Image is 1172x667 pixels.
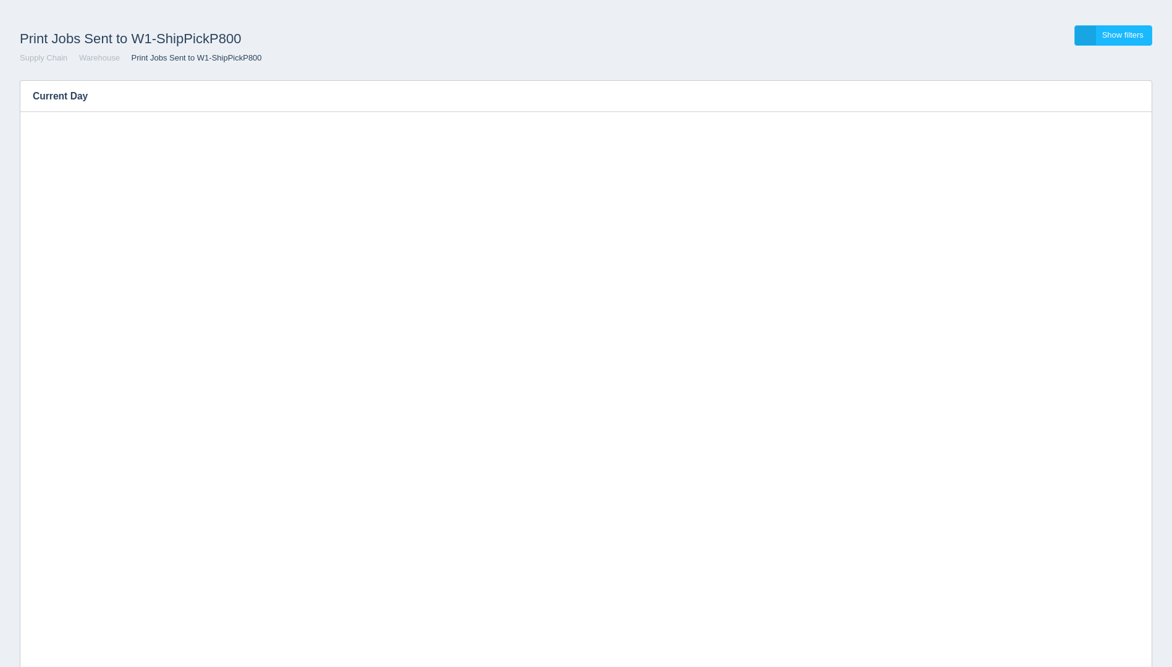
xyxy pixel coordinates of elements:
a: Warehouse [79,53,120,62]
h3: Current Day [20,81,1114,112]
span: Show filters [1102,30,1144,40]
a: Show filters [1074,25,1152,46]
a: Supply Chain [20,53,67,62]
li: Print Jobs Sent to W1-ShipPickP800 [122,52,262,64]
h1: Print Jobs Sent to W1-ShipPickP800 [20,25,586,52]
